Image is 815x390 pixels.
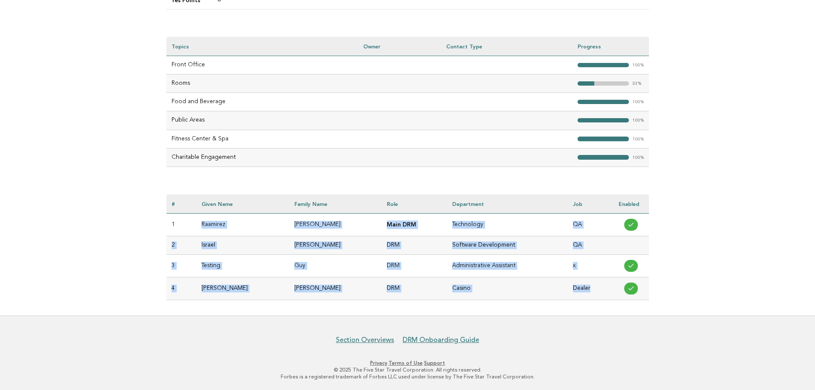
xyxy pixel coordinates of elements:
[387,221,416,228] b: Main DRM
[424,360,445,366] a: Support
[166,214,197,236] td: 1
[370,360,387,366] a: Privacy
[196,194,289,214] th: Given name
[441,37,572,56] th: Contact Type
[166,37,359,56] th: Topics
[632,81,641,86] em: 33%
[289,236,382,255] td: [PERSON_NAME]
[447,255,568,277] td: Administrative Assistant
[578,155,629,160] strong: ">
[336,336,394,344] a: Section Overviews
[166,74,359,93] td: Rooms
[382,277,447,300] td: DRM
[632,63,644,68] em: 100%
[568,236,613,255] td: QA
[196,214,289,236] td: Raamirez
[382,194,447,214] th: Role
[447,194,568,214] th: Department
[166,255,197,277] td: 3
[196,255,289,277] td: Testing
[146,360,670,366] p: · ·
[289,194,382,214] th: Family name
[572,37,649,56] th: Progress
[568,277,613,300] td: Dealer
[166,277,197,300] td: 4
[146,366,670,373] p: © 2025 The Five Star Travel Corporation. All rights reserved.
[447,277,568,300] td: Casino
[632,137,644,142] em: 100%
[289,214,382,236] td: [PERSON_NAME]
[578,63,629,68] strong: ">
[289,277,382,300] td: [PERSON_NAME]
[447,214,568,236] td: Technology
[382,236,447,255] td: DRM
[632,155,644,160] em: 100%
[447,236,568,255] td: Software Development
[578,81,595,86] strong: ">
[358,37,441,56] th: Owner
[613,194,649,214] th: Enabled
[166,111,359,130] td: Public Areas
[196,277,289,300] td: [PERSON_NAME]
[166,236,197,255] td: 2
[289,255,382,277] td: Guy
[382,255,447,277] td: DRM
[578,100,629,104] strong: ">
[578,137,629,141] strong: ">
[568,194,613,214] th: Job
[166,194,197,214] th: #
[578,118,629,123] strong: ">
[166,130,359,148] td: Fitness Center & Spa
[146,373,670,380] p: Forbes is a registered trademark of Forbes LLC used under license by The Five Star Travel Corpora...
[166,56,359,74] td: Front Office
[632,100,644,104] em: 100%
[196,236,289,255] td: Israel
[388,360,423,366] a: Terms of Use
[568,255,613,277] td: x
[403,336,479,344] a: DRM Onboarding Guide
[166,93,359,111] td: Food and Beverage
[166,148,359,167] td: Charitable Engagement
[568,214,613,236] td: QA
[632,118,644,123] em: 100%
